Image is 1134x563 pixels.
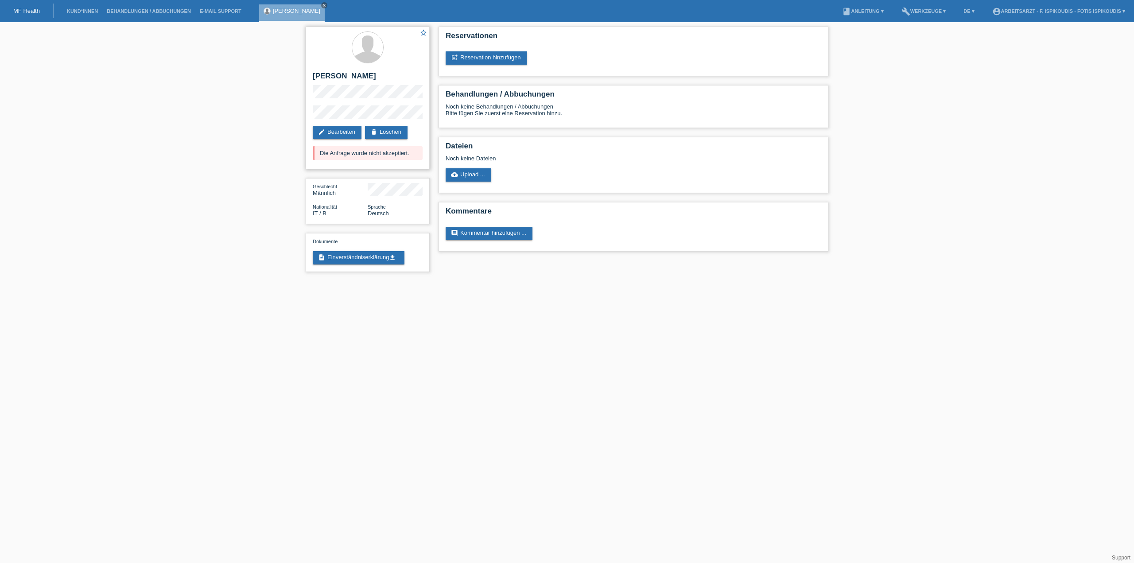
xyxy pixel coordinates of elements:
h2: [PERSON_NAME] [313,72,423,85]
a: Support [1112,555,1130,561]
a: cloud_uploadUpload ... [446,168,491,182]
i: build [901,7,910,16]
a: editBearbeiten [313,126,361,139]
i: book [842,7,851,16]
i: delete [370,128,377,136]
div: Noch keine Behandlungen / Abbuchungen Bitte fügen Sie zuerst eine Reservation hinzu. [446,103,821,123]
div: Die Anfrage wurde nicht akzeptiert. [313,146,423,160]
div: Noch keine Dateien [446,155,716,162]
span: Dokumente [313,239,338,244]
a: star_border [419,29,427,38]
i: description [318,254,325,261]
a: DE ▾ [959,8,979,14]
i: comment [451,229,458,237]
a: descriptionEinverständniserklärungget_app [313,251,404,264]
a: buildWerkzeuge ▾ [897,8,951,14]
span: Deutsch [368,210,389,217]
i: account_circle [992,7,1001,16]
i: cloud_upload [451,171,458,178]
span: Sprache [368,204,386,210]
a: post_addReservation hinzufügen [446,51,527,65]
h2: Reservationen [446,31,821,45]
i: get_app [389,254,396,261]
i: post_add [451,54,458,61]
a: account_circleArbeitsarzt - F. Ispikoudis - Fotis Ispikoudis ▾ [988,8,1130,14]
a: close [321,2,327,8]
a: Kund*innen [62,8,102,14]
a: [PERSON_NAME] [273,8,320,14]
h2: Behandlungen / Abbuchungen [446,90,821,103]
h2: Kommentare [446,207,821,220]
div: Männlich [313,183,368,196]
h2: Dateien [446,142,821,155]
span: Italien / B / 01.01.2023 [313,210,326,217]
a: E-Mail Support [195,8,246,14]
a: Behandlungen / Abbuchungen [102,8,195,14]
a: deleteLöschen [365,126,408,139]
i: edit [318,128,325,136]
span: Geschlecht [313,184,337,189]
a: commentKommentar hinzufügen ... [446,227,532,240]
span: Nationalität [313,204,337,210]
i: close [322,3,326,8]
i: star_border [419,29,427,37]
a: bookAnleitung ▾ [838,8,888,14]
a: MF Health [13,8,40,14]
